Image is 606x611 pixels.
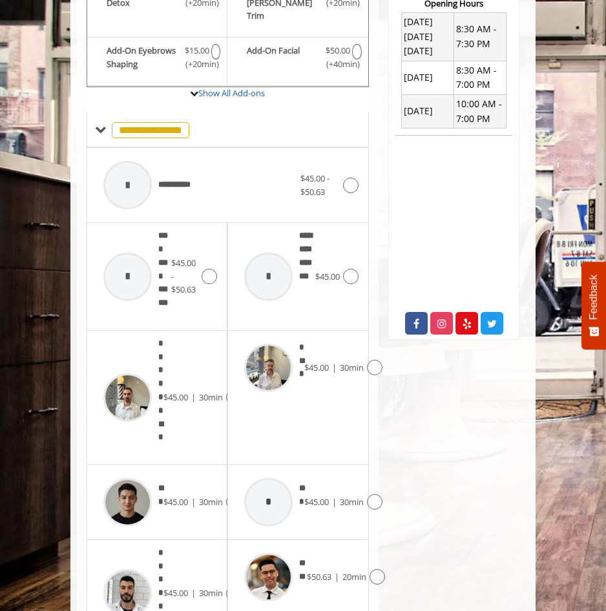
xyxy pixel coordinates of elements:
button: Feedback - Show survey [581,262,606,349]
span: $45.00 - $50.63 [300,172,329,198]
label: Add-On Facial [234,44,361,74]
span: 30min [340,362,364,373]
span: $45.00 [163,391,188,403]
span: $50.00 [326,44,350,57]
span: $45.00 [163,587,188,599]
span: 30min [199,587,223,599]
span: 30min [199,496,223,508]
span: | [332,496,337,508]
span: | [332,362,337,373]
span: $45.00 [315,271,340,282]
span: $50.63 [307,571,331,583]
b: Add-On Eyebrows Shaping [107,44,183,71]
span: | [191,391,196,403]
td: 8:30 AM - 7:00 PM [454,61,506,94]
b: Add-On Facial [247,44,323,71]
span: (+40min ) [330,57,346,71]
span: $45.00 [163,496,188,508]
td: [DATE] [DATE] [DATE] [401,13,454,61]
span: 30min [340,496,364,508]
span: | [335,571,339,583]
span: (+20min ) [189,57,205,71]
td: 8:30 AM - 7:30 PM [454,13,506,61]
span: Feedback [588,274,600,320]
span: $45.00 - $50.63 [171,257,196,296]
span: | [191,496,196,508]
span: 20min [342,571,366,583]
td: [DATE] [401,61,454,94]
label: Add-On Eyebrows Shaping [94,44,220,74]
a: Show All Add-ons [198,87,265,99]
span: 30min [199,391,223,403]
td: [DATE] [401,94,454,128]
span: $45.00 [304,496,329,508]
span: $45.00 [304,362,329,373]
span: $15.00 [185,44,209,57]
td: 10:00 AM - 7:00 PM [454,94,506,128]
span: | [191,587,196,599]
